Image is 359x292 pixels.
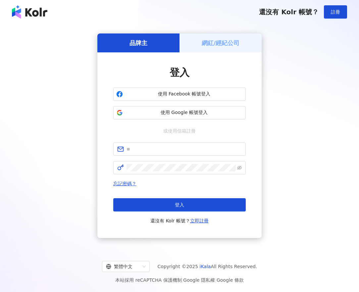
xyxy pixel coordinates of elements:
span: eye-invisible [237,165,242,170]
button: 登入 [113,198,246,211]
a: Google 條款 [217,277,244,283]
span: 使用 Facebook 帳號登入 [126,91,243,97]
button: 註冊 [324,5,347,19]
span: | [215,277,217,283]
a: 忘記密碼？ [113,181,136,186]
span: 還沒有 Kolr 帳號？ [259,8,319,16]
h5: 品牌主 [129,39,147,47]
button: 使用 Google 帳號登入 [113,106,246,119]
span: | [182,277,183,283]
span: 登入 [175,202,184,207]
a: 立即註冊 [190,218,209,223]
a: iKala [200,264,211,269]
span: 還沒有 Kolr 帳號？ [150,217,209,225]
span: 使用 Google 帳號登入 [126,109,243,116]
span: Copyright © 2025 All Rights Reserved. [158,263,257,270]
a: Google 隱私權 [183,277,215,283]
span: 或使用信箱註冊 [159,127,200,135]
div: 繁體中文 [106,261,140,272]
span: 註冊 [331,9,340,15]
span: 本站採用 reCAPTCHA 保護機制 [115,276,243,284]
button: 使用 Facebook 帳號登入 [113,88,246,101]
span: 登入 [170,67,189,78]
img: logo [12,5,47,19]
h5: 網紅/經紀公司 [202,39,240,47]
